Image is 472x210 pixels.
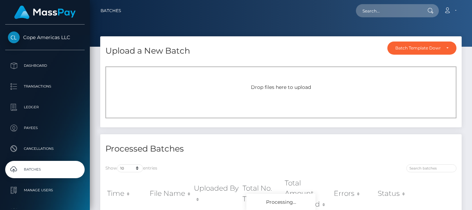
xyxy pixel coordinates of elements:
p: Ledger [8,102,82,112]
a: Cancellations [5,140,85,157]
h4: Processed Batches [105,143,276,155]
input: Search batches [406,164,456,172]
a: Batches [101,3,121,18]
p: Payees [8,123,82,133]
img: Cope Americas LLC [8,31,20,43]
p: Transactions [8,81,82,92]
a: Dashboard [5,57,85,74]
span: Cope Americas LLC [5,34,85,40]
a: Ledger [5,99,85,116]
p: Manage Users [8,185,82,195]
a: Manage Users [5,182,85,199]
a: Batches [5,161,85,178]
a: Payees [5,119,85,137]
span: Drop files here to upload [251,84,311,90]
div: Batch Template Download [395,45,441,51]
input: Search... [356,4,421,17]
p: Cancellations [8,144,82,154]
img: MassPay Logo [14,6,76,19]
p: Dashboard [8,61,82,71]
p: Batches [8,164,82,175]
select: Showentries [117,164,143,172]
a: Transactions [5,78,85,95]
label: Show entries [105,164,157,172]
h4: Upload a New Batch [105,45,190,57]
button: Batch Template Download [387,42,456,55]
